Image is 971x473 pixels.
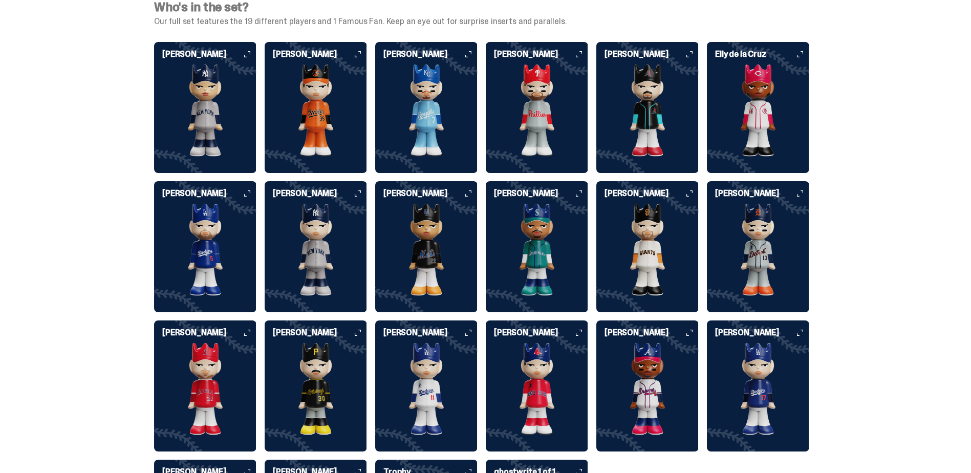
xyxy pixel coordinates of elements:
h6: [PERSON_NAME] [605,50,699,58]
h6: [PERSON_NAME] [162,189,256,198]
img: card image [596,64,699,157]
img: card image [375,64,478,157]
h6: Elly de la Cruz [715,50,809,58]
img: card image [707,343,809,435]
h6: [PERSON_NAME] [494,329,588,337]
h6: [PERSON_NAME] [162,329,256,337]
img: card image [375,204,478,296]
img: card image [154,343,256,435]
h6: [PERSON_NAME] [715,329,809,337]
h6: [PERSON_NAME] [273,329,367,337]
h4: Who's in the set? [154,1,809,13]
h6: [PERSON_NAME] [605,189,699,198]
h6: [PERSON_NAME] [273,189,367,198]
img: card image [265,64,367,157]
h6: [PERSON_NAME] [273,50,367,58]
h6: [PERSON_NAME] [494,189,588,198]
h6: [PERSON_NAME] [162,50,256,58]
img: card image [154,64,256,157]
img: card image [596,343,699,435]
h6: [PERSON_NAME] [383,329,478,337]
img: card image [596,204,699,296]
img: card image [375,343,478,435]
img: card image [154,204,256,296]
h6: [PERSON_NAME] [605,329,699,337]
img: card image [486,64,588,157]
h6: [PERSON_NAME] [383,189,478,198]
img: card image [707,204,809,296]
h6: [PERSON_NAME] [715,189,809,198]
img: card image [265,204,367,296]
img: card image [707,64,809,157]
h6: [PERSON_NAME] [494,50,588,58]
img: card image [486,343,588,435]
p: Our full set features the 19 different players and 1 Famous Fan. Keep an eye out for surprise ins... [154,17,809,26]
h6: [PERSON_NAME] [383,50,478,58]
img: card image [265,343,367,435]
img: card image [486,204,588,296]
